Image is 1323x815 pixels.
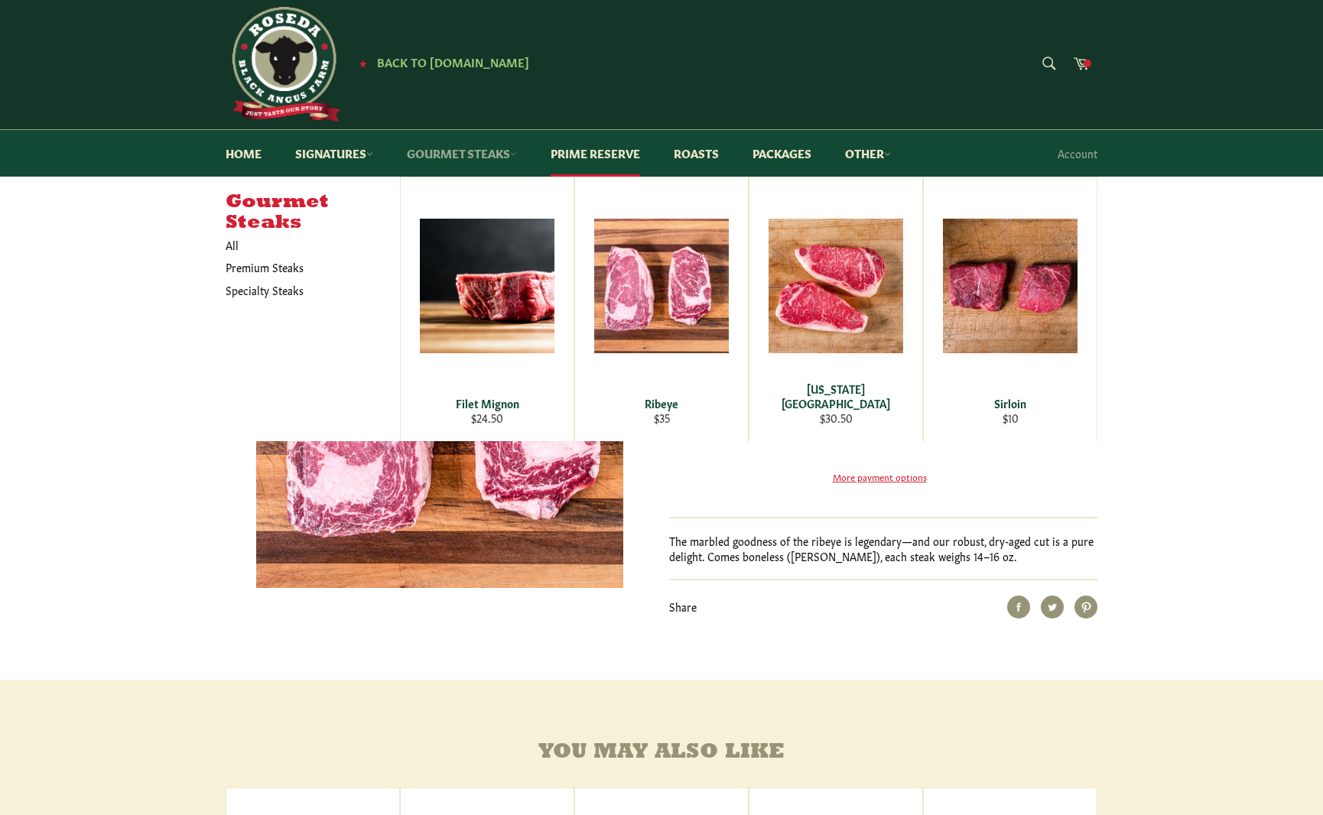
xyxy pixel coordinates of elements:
[749,177,923,441] a: New York Strip [US_STATE][GEOGRAPHIC_DATA] $30.50
[400,177,574,441] a: Filet Mignon Filet Mignon $24.50
[585,396,739,411] div: Ribeye
[934,411,1087,425] div: $10
[411,396,564,411] div: Filet Mignon
[769,219,903,353] img: New York Strip
[759,382,913,411] div: [US_STATE][GEOGRAPHIC_DATA]
[280,130,388,177] a: Signatures
[1050,131,1105,176] a: Account
[218,279,385,301] a: Specialty Steaks
[669,599,697,614] span: Share
[226,192,400,234] h5: Gourmet Steaks
[759,411,913,425] div: $30.50
[923,177,1097,441] a: Sirloin Sirloin $10
[411,411,564,425] div: $24.50
[535,130,655,177] a: Prime Reserve
[226,741,1097,765] h4: You may also like
[377,54,529,70] span: Back to [DOMAIN_NAME]
[226,7,340,122] img: Roseda Beef
[830,130,906,177] a: Other
[210,130,277,177] a: Home
[658,130,734,177] a: Roasts
[351,57,529,69] a: ★ Back to [DOMAIN_NAME]
[218,256,385,278] a: Premium Steaks
[934,396,1087,411] div: Sirloin
[420,219,554,353] img: Filet Mignon
[392,130,532,177] a: Gourmet Steaks
[737,130,827,177] a: Packages
[574,177,749,441] a: Ribeye Ribeye $35
[585,411,739,425] div: $35
[669,470,1090,483] a: More payment options
[943,219,1078,353] img: Sirloin
[594,219,729,353] img: Ribeye
[359,57,367,69] span: ★
[669,534,1097,563] p: The marbled goodness of the ribeye is legendary—and our robust, dry-aged cut is a pure delight. C...
[218,234,400,256] a: All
